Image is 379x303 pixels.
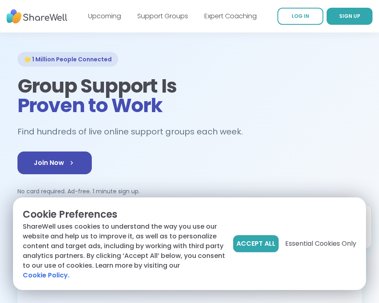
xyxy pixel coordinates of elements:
span: SIGN UP [339,13,360,19]
a: LOG IN [277,8,323,25]
p: ShareWell uses cookies to understand the way you use our website and help us to improve it, as we... [23,222,227,280]
a: SIGN UP [327,8,373,25]
div: 🌟 1 Million People Connected [17,52,118,67]
span: Join Now [34,158,76,168]
button: Accept All [233,235,279,252]
a: Cookie Policy. [23,271,69,280]
span: Accept All [236,239,275,249]
a: Support Groups [137,11,188,21]
span: LOG IN [292,13,309,19]
p: Cookie Preferences [23,207,227,222]
span: Proven to Work [17,92,162,119]
a: Expert Coaching [204,11,257,21]
p: No card required. Ad-free. 1 minute sign up. [17,187,362,195]
span: Essential Cookies Only [285,239,356,249]
a: Join Now [17,151,92,174]
img: ShareWell Nav Logo [6,5,67,28]
a: Upcoming [88,11,121,21]
h1: Group Support Is [17,76,362,115]
h2: Find hundreds of live online support groups each week. [17,125,251,139]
